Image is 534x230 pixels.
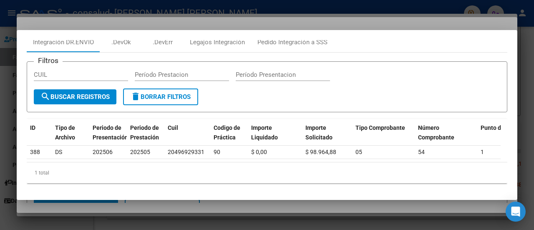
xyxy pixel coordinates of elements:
span: 05 [355,149,362,155]
datatable-header-cell: Importe Liquidado [248,119,302,156]
span: 202506 [93,149,113,155]
span: Tipo de Archivo [55,124,75,141]
div: .DevOk [111,38,131,47]
span: 202505 [130,149,150,155]
datatable-header-cell: Cuil [164,119,210,156]
span: Importe Solicitado [305,124,332,141]
span: DS [55,149,62,155]
div: Legajos Integración [190,38,245,47]
span: Número Comprobante [418,124,454,141]
button: Borrar Filtros [123,88,198,105]
datatable-header-cell: Periodo de Prestación [127,119,164,156]
datatable-header-cell: Tipo Comprobante [352,119,415,156]
datatable-header-cell: Periodo de Presentación [89,119,127,156]
span: Importe Liquidado [251,124,278,141]
span: $ 0,00 [251,149,267,155]
div: .DevErr [153,38,173,47]
span: Cuil [168,124,178,131]
mat-icon: search [40,91,50,101]
datatable-header-cell: ID [27,119,52,156]
span: Punto de Venta [481,124,521,131]
button: Buscar Registros [34,89,116,104]
div: Integración DR.ENVIO [33,38,94,47]
span: Tipo Comprobante [355,124,405,131]
datatable-header-cell: Importe Solicitado [302,119,352,156]
datatable-header-cell: Número Comprobante [415,119,477,156]
span: 388 [30,149,40,155]
span: 54 [418,149,425,155]
div: 20496929331 [168,147,204,157]
div: Pedido Integración a SSS [257,38,327,47]
span: 90 [214,149,220,155]
span: Buscar Registros [40,93,110,101]
span: ID [30,124,35,131]
datatable-header-cell: Tipo de Archivo [52,119,89,156]
h3: Filtros [34,55,63,66]
span: Borrar Filtros [131,93,191,101]
span: $ 98.964,88 [305,149,336,155]
div: Open Intercom Messenger [506,202,526,222]
datatable-header-cell: Codigo de Práctica [210,119,248,156]
span: 1 [481,149,484,155]
span: Periodo de Prestación [130,124,159,141]
span: Periodo de Presentación [93,124,128,141]
mat-icon: delete [131,91,141,101]
span: Codigo de Práctica [214,124,240,141]
div: 1 total [27,162,507,183]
